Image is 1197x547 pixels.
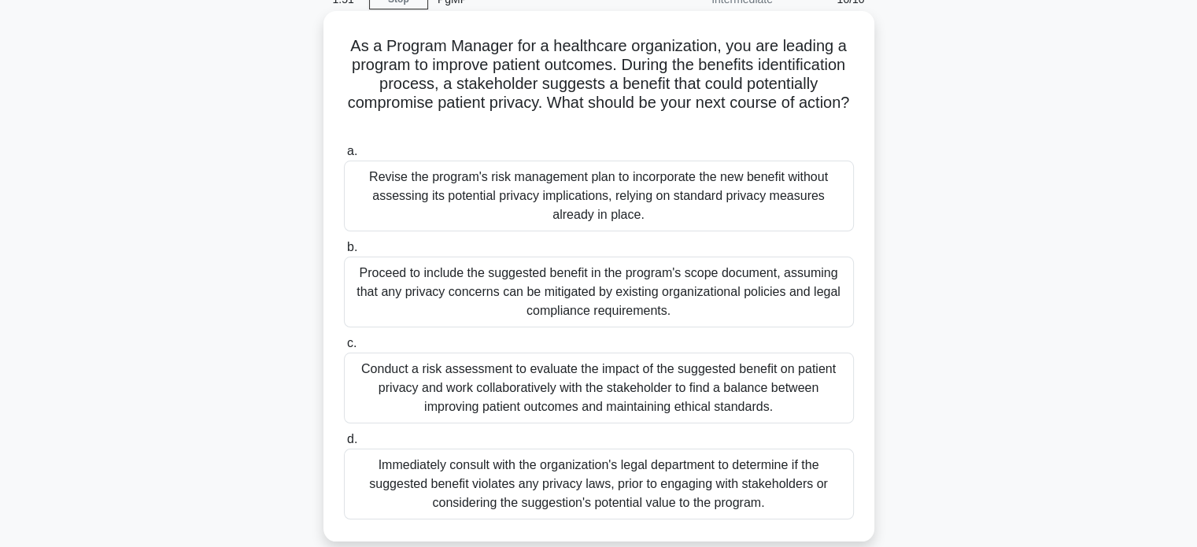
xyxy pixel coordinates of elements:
[347,432,357,445] span: d.
[344,257,854,327] div: Proceed to include the suggested benefit in the program's scope document, assuming that any priva...
[344,353,854,423] div: Conduct a risk assessment to evaluate the impact of the suggested benefit on patient privacy and ...
[347,336,357,349] span: c.
[344,449,854,519] div: Immediately consult with the organization's legal department to determine if the suggested benefi...
[347,240,357,253] span: b.
[342,36,855,132] h5: As a Program Manager for a healthcare organization, you are leading a program to improve patient ...
[347,144,357,157] span: a.
[344,161,854,231] div: Revise the program's risk management plan to incorporate the new benefit without assessing its po...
